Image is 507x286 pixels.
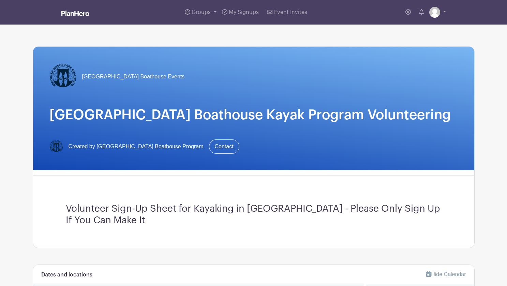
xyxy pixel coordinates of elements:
[61,11,89,16] img: logo_white-6c42ec7e38ccf1d336a20a19083b03d10ae64f83f12c07503d8b9e83406b4c7d.svg
[274,10,307,15] span: Event Invites
[429,7,440,18] img: default-ce2991bfa6775e67f084385cd625a349d9dcbb7a52a09fb2fda1e96e2d18dcdb.png
[49,107,458,123] h1: [GEOGRAPHIC_DATA] Boathouse Kayak Program Volunteering
[82,73,185,81] span: [GEOGRAPHIC_DATA] Boathouse Events
[209,139,239,154] a: Contact
[192,10,211,15] span: Groups
[49,63,77,90] img: Logo-Title.png
[426,271,466,277] a: Hide Calendar
[229,10,259,15] span: My Signups
[66,203,442,226] h3: Volunteer Sign-Up Sheet for Kayaking in [GEOGRAPHIC_DATA] - Please Only Sign Up If You Can Make It
[69,142,204,151] span: Created by [GEOGRAPHIC_DATA] Boathouse Program
[41,272,92,278] h6: Dates and locations
[49,140,63,153] img: Logo-Title.png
